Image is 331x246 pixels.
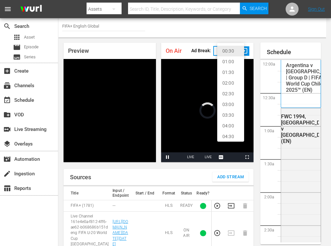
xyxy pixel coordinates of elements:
li: 00:30 [217,46,244,56]
li: 02:00 [217,78,244,88]
li: 01:30 [217,67,244,78]
li: 02:30 [217,88,244,99]
li: 03:30 [217,110,244,121]
li: 03:00 [217,99,244,110]
li: 04:30 [217,131,244,142]
li: 04:00 [217,121,244,131]
li: 01:00 [217,56,244,67]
